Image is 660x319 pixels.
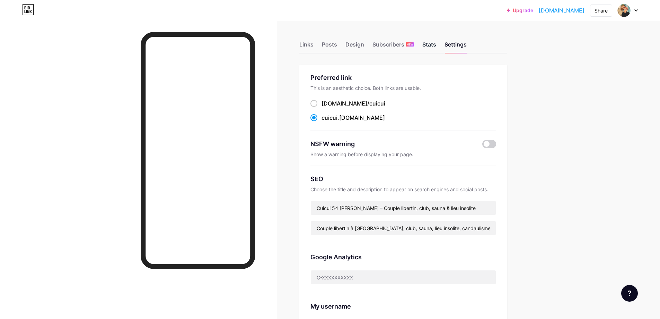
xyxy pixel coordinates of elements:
div: Share [595,7,608,14]
div: My username [310,302,496,311]
div: Stats [422,40,436,53]
div: Subscribers [372,40,414,53]
span: cuicui [369,100,385,107]
div: Posts [322,40,337,53]
div: NSFW warning [310,139,472,149]
div: Design [345,40,364,53]
div: This is an aesthetic choice. Both links are usable. [310,85,496,91]
div: Settings [445,40,467,53]
span: NEW [407,42,413,47]
a: [DOMAIN_NAME] [539,6,584,15]
input: Title [311,201,496,215]
a: Upgrade [507,8,533,13]
div: .[DOMAIN_NAME] [322,114,385,122]
img: cuicui [617,4,631,17]
span: cuicui [322,114,337,121]
div: Show a warning before displaying your page. [310,151,496,157]
div: [DOMAIN_NAME]/ [322,99,385,108]
input: Description (max 160 chars) [311,221,496,235]
div: SEO [310,174,496,184]
div: Choose the title and description to appear on search engines and social posts. [310,186,496,192]
div: Preferred link [310,73,496,82]
input: G-XXXXXXXXXX [311,270,496,284]
div: Links [299,40,314,53]
div: Google Analytics [310,252,496,262]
